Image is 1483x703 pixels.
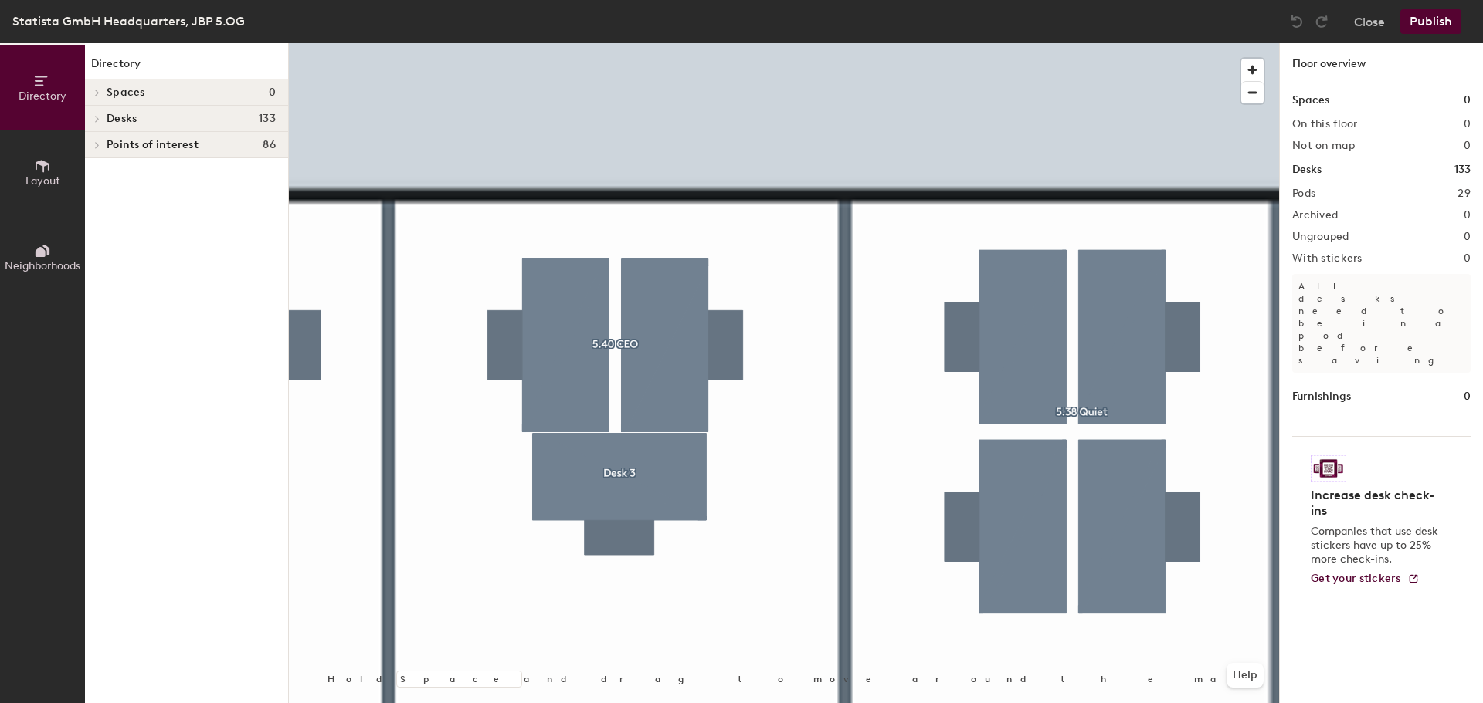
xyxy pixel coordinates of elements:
[1311,573,1420,586] a: Get your stickers
[1314,14,1329,29] img: Redo
[1292,388,1351,405] h1: Furnishings
[1400,9,1461,34] button: Publish
[1464,92,1471,109] h1: 0
[1464,252,1471,265] h2: 0
[1464,388,1471,405] h1: 0
[269,86,276,99] span: 0
[19,90,66,103] span: Directory
[1458,188,1471,200] h2: 29
[5,259,80,272] span: Neighborhoods
[1292,92,1329,109] h1: Spaces
[85,56,288,79] h1: Directory
[1311,488,1443,519] h4: Increase desk check-ins
[1292,209,1338,221] h2: Archived
[1292,252,1363,265] h2: With stickers
[1354,9,1385,34] button: Close
[1292,188,1315,200] h2: Pods
[1227,663,1264,688] button: Help
[1289,14,1305,29] img: Undo
[1454,161,1471,178] h1: 133
[107,86,145,99] span: Spaces
[1292,118,1358,130] h2: On this floor
[1292,231,1349,243] h2: Ungrouped
[1464,209,1471,221] h2: 0
[1280,43,1483,79] h1: Floor overview
[1311,455,1346,482] img: Sticker logo
[1311,572,1401,585] span: Get your stickers
[1292,161,1322,178] h1: Desks
[107,113,137,125] span: Desks
[263,139,276,151] span: 86
[25,174,60,188] span: Layout
[1464,231,1471,243] h2: 0
[107,139,199,151] span: Points of interest
[1464,140,1471,152] h2: 0
[1464,118,1471,130] h2: 0
[1311,525,1443,566] p: Companies that use desk stickers have up to 25% more check-ins.
[12,12,245,31] div: Statista GmbH Headquarters, JBP 5.OG
[1292,140,1355,152] h2: Not on map
[259,113,276,125] span: 133
[1292,274,1471,373] p: All desks need to be in a pod before saving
